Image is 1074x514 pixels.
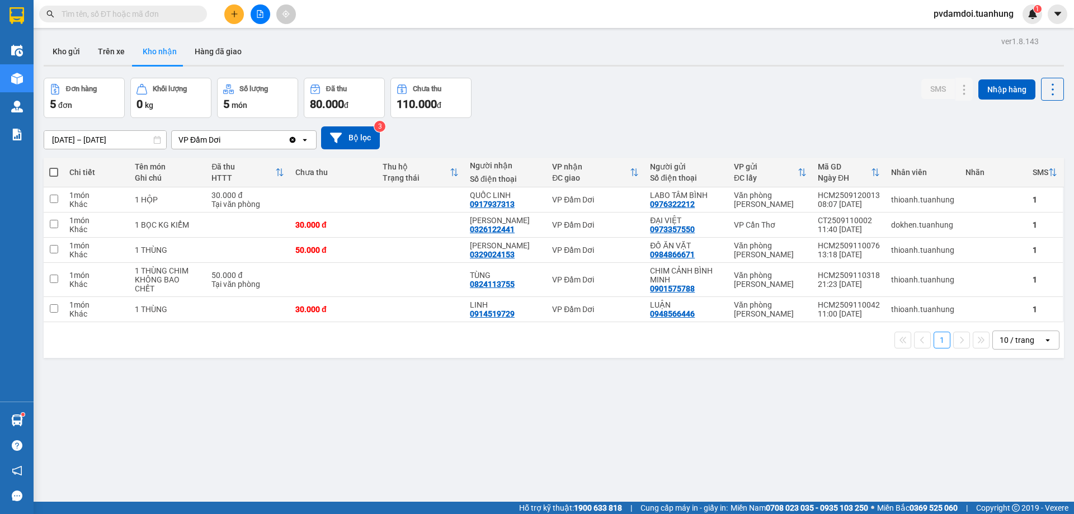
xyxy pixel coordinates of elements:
img: warehouse-icon [11,73,23,84]
div: VP Đầm Dơi [552,246,639,254]
div: 1 THÙNG CHIM [135,266,200,275]
span: phone [64,41,73,50]
span: 0 [136,97,143,111]
div: VP gửi [734,162,798,171]
input: Selected VP Đầm Dơi. [222,134,223,145]
button: plus [224,4,244,24]
div: 0329024153 [470,250,515,259]
div: 30.000 đ [211,191,284,200]
span: Hỗ trợ kỹ thuật: [519,502,622,514]
img: logo-vxr [10,7,24,24]
span: search [46,10,54,18]
div: dokhen.tuanhung [891,220,954,229]
div: VP Đầm Dơi [552,220,639,229]
button: 1 [934,332,950,348]
b: [PERSON_NAME] [64,7,158,21]
div: 0901575788 [650,284,695,293]
div: 1 [1033,275,1057,284]
span: | [966,502,968,514]
div: 1 [1033,305,1057,314]
span: notification [12,465,22,476]
div: Thu hộ [383,162,450,171]
div: 11:00 [DATE] [818,309,880,318]
span: pvdamdoi.tuanhung [925,7,1023,21]
span: | [630,502,632,514]
span: đ [437,101,441,110]
span: plus [230,10,238,18]
input: Select a date range. [44,131,166,149]
span: Cung cấp máy in - giấy in: [640,502,728,514]
div: VP Cần Thơ [734,220,807,229]
svg: open [300,135,309,144]
span: 5 [223,97,229,111]
div: VP Đầm Dơi [552,195,639,204]
div: 10 / trang [1000,334,1034,346]
div: Khác [69,250,124,259]
div: Nhãn [965,168,1021,177]
div: 08:07 [DATE] [818,200,880,209]
div: QUỐC LINH [470,191,541,200]
img: icon-new-feature [1028,9,1038,19]
div: CT2509110002 [818,216,880,225]
div: DIỄM TRINH [470,241,541,250]
div: Tại văn phòng [211,280,284,289]
div: VP Đầm Dơi [552,275,639,284]
div: Tên món [135,162,200,171]
div: 1 món [69,216,124,225]
li: 85 [PERSON_NAME] [5,25,213,39]
div: 50.000 đ [211,271,284,280]
strong: 0369 525 060 [910,503,958,512]
div: 0984866671 [650,250,695,259]
div: ĐẠI VIỆT [650,216,723,225]
div: 1 THÙNG [135,246,200,254]
div: 1 THÙNG [135,305,200,314]
span: 80.000 [310,97,344,111]
span: aim [282,10,290,18]
span: đ [344,101,348,110]
div: Tại văn phòng [211,200,284,209]
div: Mã GD [818,162,871,171]
div: 1 [1033,195,1057,204]
th: Toggle SortBy [812,158,885,187]
div: Số điện thoại [650,173,723,182]
div: 50.000 đ [295,246,371,254]
button: Bộ lọc [321,126,380,149]
div: 13:18 [DATE] [818,250,880,259]
span: 110.000 [397,97,437,111]
div: 21:23 [DATE] [818,280,880,289]
div: SMS [1033,168,1048,177]
img: warehouse-icon [11,414,23,426]
div: HCM2509110076 [818,241,880,250]
svg: open [1043,336,1052,345]
span: ⚪️ [871,506,874,510]
div: Văn phòng [PERSON_NAME] [734,300,807,318]
button: Đơn hàng5đơn [44,78,125,118]
div: Trạng thái [383,173,450,182]
div: Khối lượng [153,85,187,93]
div: 30.000 đ [295,220,371,229]
span: kg [145,101,153,110]
div: Ghi chú [135,173,200,182]
div: KHÔNG BAO CHẾT [135,275,200,293]
div: Văn phòng [PERSON_NAME] [734,271,807,289]
span: Miền Bắc [877,502,958,514]
div: Chưa thu [413,85,441,93]
th: Toggle SortBy [1027,158,1063,187]
div: TÙNG [470,271,541,280]
div: Ngày ĐH [818,173,871,182]
div: 1 BỌC KG KIỂM [135,220,200,229]
div: ĐC giao [552,173,630,182]
span: file-add [256,10,264,18]
div: 0917937313 [470,200,515,209]
span: Miền Nam [731,502,868,514]
div: HCM2509120013 [818,191,880,200]
div: 1 món [69,300,124,309]
div: Văn phòng [PERSON_NAME] [734,241,807,259]
div: ĐC lấy [734,173,798,182]
div: ĐỒ ĂN VẶT [650,241,723,250]
button: Đã thu80.000đ [304,78,385,118]
img: warehouse-icon [11,101,23,112]
input: Tìm tên, số ĐT hoặc mã đơn [62,8,194,20]
div: Khác [69,200,124,209]
button: aim [276,4,296,24]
